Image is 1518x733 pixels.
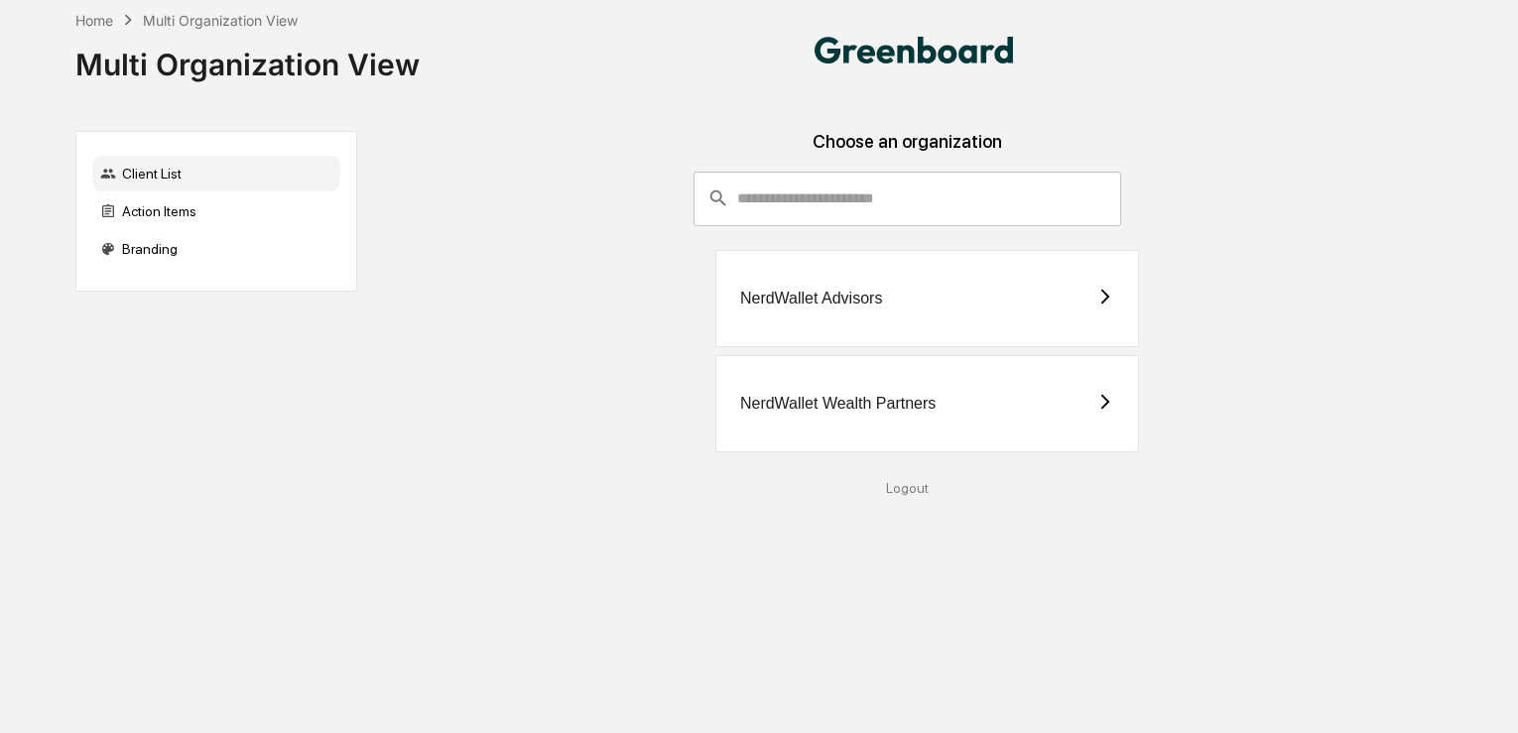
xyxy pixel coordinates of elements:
[740,290,882,307] div: NerdWallet Advisors
[92,156,340,191] div: Client List
[694,172,1121,225] div: consultant-dashboard__filter-organizations-search-bar
[92,193,340,229] div: Action Items
[92,231,340,267] div: Branding
[740,395,936,413] div: NerdWallet Wealth Partners
[75,12,113,29] div: Home
[373,131,1442,172] div: Choose an organization
[143,12,298,29] div: Multi Organization View
[75,31,420,82] div: Multi Organization View
[815,37,1013,63] img: Nerdwallet Compliance
[373,480,1442,496] div: Logout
